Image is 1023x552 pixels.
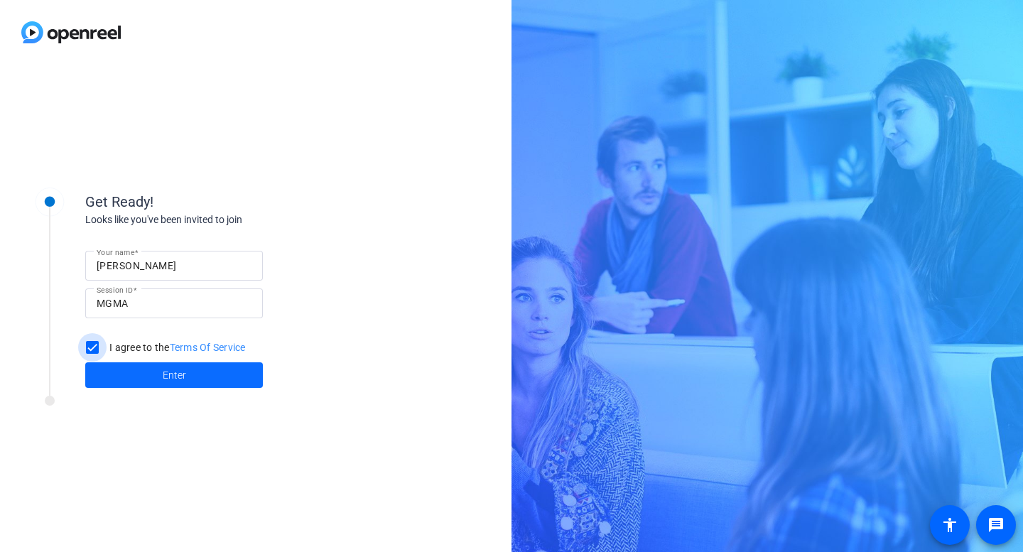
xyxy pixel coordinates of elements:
div: Get Ready! [85,191,369,212]
mat-label: Your name [97,248,134,256]
a: Terms Of Service [170,342,246,353]
label: I agree to the [107,340,246,355]
div: Looks like you've been invited to join [85,212,369,227]
mat-icon: message [987,516,1005,534]
span: Enter [163,368,186,383]
mat-label: Session ID [97,286,133,294]
mat-icon: accessibility [941,516,958,534]
button: Enter [85,362,263,388]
